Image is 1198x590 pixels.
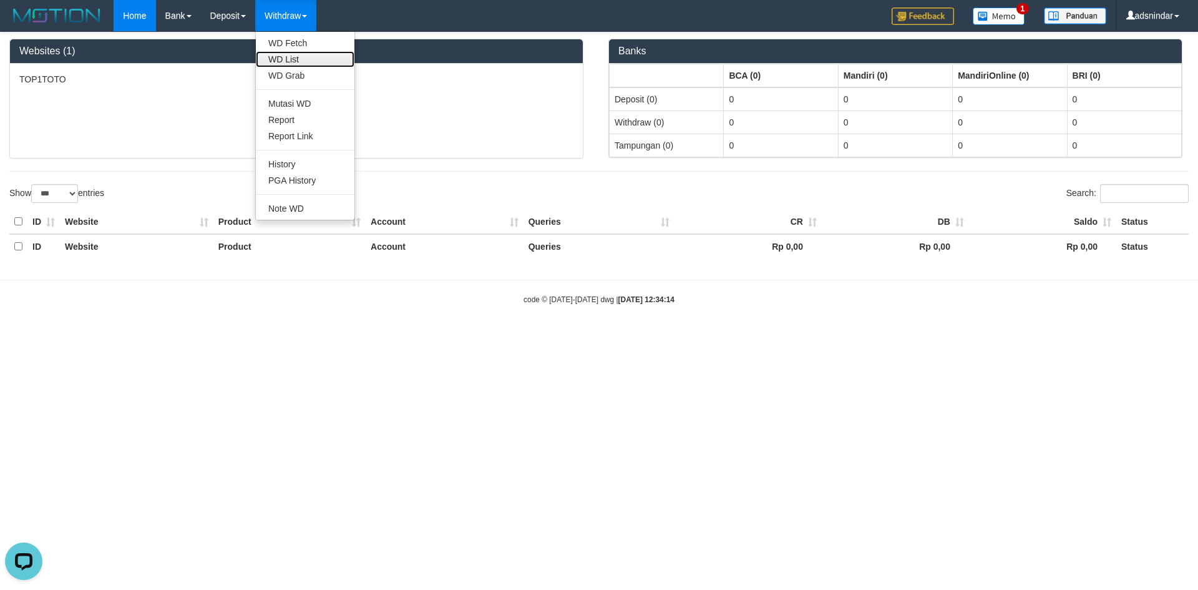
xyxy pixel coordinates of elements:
[953,134,1067,157] td: 0
[610,111,724,134] td: Withdraw (0)
[674,234,822,258] th: Rp 0,00
[1067,87,1181,111] td: 0
[256,35,354,51] a: WD Fetch
[256,112,354,128] a: Report
[524,210,674,234] th: Queries
[724,134,838,157] td: 0
[610,87,724,111] td: Deposit (0)
[19,73,573,86] p: TOP1TOTO
[1016,3,1030,14] span: 1
[1067,134,1181,157] td: 0
[618,295,674,304] strong: [DATE] 12:34:14
[256,128,354,144] a: Report Link
[256,200,354,217] a: Note WD
[366,234,524,258] th: Account
[953,87,1067,111] td: 0
[1067,111,1181,134] td: 0
[31,184,78,203] select: Showentries
[213,234,366,258] th: Product
[610,134,724,157] td: Tampungan (0)
[27,234,60,258] th: ID
[953,111,1067,134] td: 0
[19,46,573,57] h3: Websites (1)
[9,6,104,25] img: MOTION_logo.png
[822,210,969,234] th: DB
[256,172,354,189] a: PGA History
[524,295,674,304] small: code © [DATE]-[DATE] dwg |
[1067,64,1181,87] th: Group: activate to sort column ascending
[724,87,838,111] td: 0
[838,87,952,111] td: 0
[1100,184,1189,203] input: Search:
[256,96,354,112] a: Mutasi WD
[973,7,1025,25] img: Button%20Memo.svg
[1116,210,1189,234] th: Status
[822,234,969,258] th: Rp 0,00
[892,7,954,25] img: Feedback.jpg
[27,210,60,234] th: ID
[674,210,822,234] th: CR
[60,234,213,258] th: Website
[256,67,354,84] a: WD Grab
[366,210,524,234] th: Account
[838,134,952,157] td: 0
[838,64,952,87] th: Group: activate to sort column ascending
[969,210,1116,234] th: Saldo
[1116,234,1189,258] th: Status
[5,5,42,42] button: Open LiveChat chat widget
[9,184,104,203] label: Show entries
[60,210,213,234] th: Website
[618,46,1172,57] h3: Banks
[213,210,366,234] th: Product
[724,111,838,134] td: 0
[838,111,952,134] td: 0
[953,64,1067,87] th: Group: activate to sort column ascending
[256,156,354,172] a: History
[256,51,354,67] a: WD List
[1044,7,1106,24] img: panduan.png
[724,64,838,87] th: Group: activate to sort column ascending
[610,64,724,87] th: Group: activate to sort column ascending
[524,234,674,258] th: Queries
[969,234,1116,258] th: Rp 0,00
[1066,184,1189,203] label: Search:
